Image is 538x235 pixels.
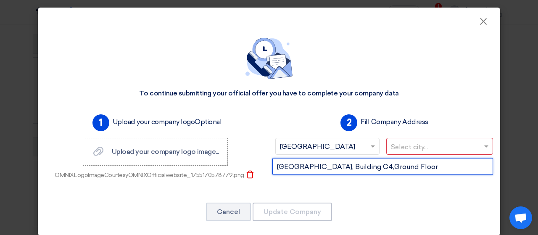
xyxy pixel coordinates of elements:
span: 2 [340,114,357,131]
img: empty_state_contact.svg [245,38,293,79]
div: OMNIXLogoImageCourtesyOMNIXOfficialwebsite_1755170578779.png [55,171,244,180]
button: Update Company [253,203,332,221]
label: Fill Company Address [361,117,428,127]
span: Upload your company logo image... [112,148,219,156]
span: 1 [92,114,109,131]
span: × [479,15,488,32]
input: Add company main address [272,158,493,175]
label: Upload your company logo [113,117,222,127]
div: To continue submitting your official offer you have to complete your company data [139,89,398,98]
button: Cancel [206,203,251,221]
span: Optional [195,118,222,126]
a: Open chat [509,206,532,229]
button: Close [472,13,494,30]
